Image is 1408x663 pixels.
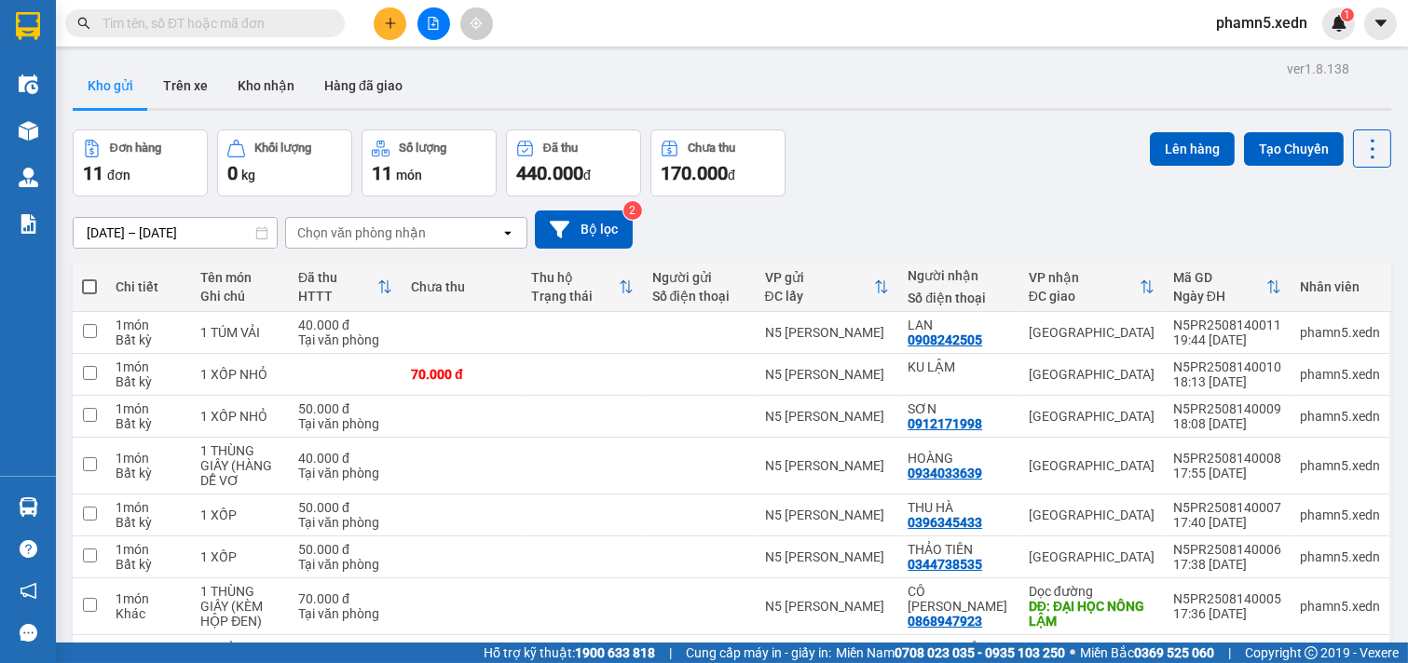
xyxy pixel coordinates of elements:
[83,162,103,184] span: 11
[1344,8,1350,21] span: 1
[116,500,182,515] div: 1 món
[427,17,440,30] span: file-add
[1373,15,1389,32] span: caret-down
[19,168,38,187] img: warehouse-icon
[895,645,1065,660] strong: 0708 023 035 - 0935 103 250
[19,74,38,94] img: warehouse-icon
[1029,584,1155,599] div: Dọc đường
[116,451,182,466] div: 1 món
[1173,515,1281,530] div: 17:40 [DATE]
[1341,8,1354,21] sup: 1
[908,451,1010,466] div: HOÀNG
[298,515,392,530] div: Tại văn phòng
[908,641,1010,656] div: THANH TRÂM
[20,582,37,600] span: notification
[1300,507,1380,522] div: phamn5.xedn
[289,263,402,312] th: Toggle SortBy
[1173,359,1281,374] div: N5PR2508140010
[650,129,786,196] button: Chưa thu170.000đ
[531,289,618,304] div: Trạng thái
[241,168,255,183] span: kg
[908,268,1010,283] div: Người nhận
[688,142,735,155] div: Chưa thu
[200,549,280,564] div: 1 XỐP
[531,270,618,285] div: Thu hộ
[298,466,392,480] div: Tại văn phòng
[765,367,890,382] div: N5 [PERSON_NAME]
[1173,416,1281,431] div: 18:08 [DATE]
[1029,507,1155,522] div: [GEOGRAPHIC_DATA]
[200,409,280,424] div: 1 XỐP NHỎ
[765,409,890,424] div: N5 [PERSON_NAME]
[908,542,1010,557] div: THẢO TIÊN
[298,542,392,557] div: 50.000 đ
[227,162,238,184] span: 0
[298,289,377,304] div: HTTT
[765,325,890,340] div: N5 [PERSON_NAME]
[298,606,392,621] div: Tại văn phòng
[298,641,392,656] div: 60.000 đ
[908,515,982,530] div: 0396345433
[298,591,392,606] div: 70.000 đ
[686,643,831,663] span: Cung cấp máy in - giấy in:
[148,63,223,108] button: Trên xe
[484,643,655,663] span: Hỗ trợ kỹ thuật:
[19,214,38,234] img: solution-icon
[20,624,37,642] span: message
[1201,11,1322,34] span: phamn5.xedn
[1300,409,1380,424] div: phamn5.xedn
[116,332,182,347] div: Bất kỳ
[1300,458,1380,473] div: phamn5.xedn
[583,168,591,183] span: đ
[116,466,182,480] div: Bất kỳ
[765,507,890,522] div: N5 [PERSON_NAME]
[1029,409,1155,424] div: [GEOGRAPHIC_DATA]
[116,279,182,294] div: Chi tiết
[298,401,392,416] div: 50.000 đ
[74,218,277,248] input: Select a date range.
[103,13,322,34] input: Tìm tên, số ĐT hoặc mã đơn
[1173,591,1281,606] div: N5PR2508140005
[535,210,633,249] button: Bộ lọc
[1029,325,1155,340] div: [GEOGRAPHIC_DATA]
[543,142,578,155] div: Đã thu
[765,549,890,564] div: N5 [PERSON_NAME]
[362,129,497,196] button: Số lượng11món
[200,325,280,340] div: 1 TÚM VẢI
[298,416,392,431] div: Tại văn phòng
[908,332,982,347] div: 0908242505
[1134,645,1214,660] strong: 0369 525 060
[116,606,182,621] div: Khác
[73,63,148,108] button: Kho gửi
[908,416,982,431] div: 0912171998
[1029,599,1155,629] div: DĐ: ĐẠI HỌC NÔNG LẬM
[1173,318,1281,332] div: N5PR2508140011
[217,129,352,196] button: Khối lượng0kg
[200,507,280,522] div: 1 XỐP
[411,279,513,294] div: Chưa thu
[765,270,875,285] div: VP gửi
[908,401,1010,416] div: SƠN
[107,168,130,183] span: đơn
[1287,59,1349,79] div: ver 1.8.138
[374,7,406,40] button: plus
[298,270,377,285] div: Đã thu
[908,359,1010,374] div: KU LẬM
[157,88,256,112] li: (c) 2017
[1173,289,1266,304] div: Ngày ĐH
[1300,599,1380,614] div: phamn5.xedn
[470,17,483,30] span: aim
[765,289,875,304] div: ĐC lấy
[1070,649,1075,656] span: ⚪️
[417,7,450,40] button: file-add
[384,17,397,30] span: plus
[652,289,746,304] div: Số điện thoại
[202,23,247,68] img: logo.jpg
[1173,557,1281,572] div: 17:38 [DATE]
[908,318,1010,332] div: LAN
[908,557,982,572] div: 0344738535
[1173,542,1281,557] div: N5PR2508140006
[765,458,890,473] div: N5 [PERSON_NAME]
[908,614,982,629] div: 0868947923
[298,318,392,332] div: 40.000 đ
